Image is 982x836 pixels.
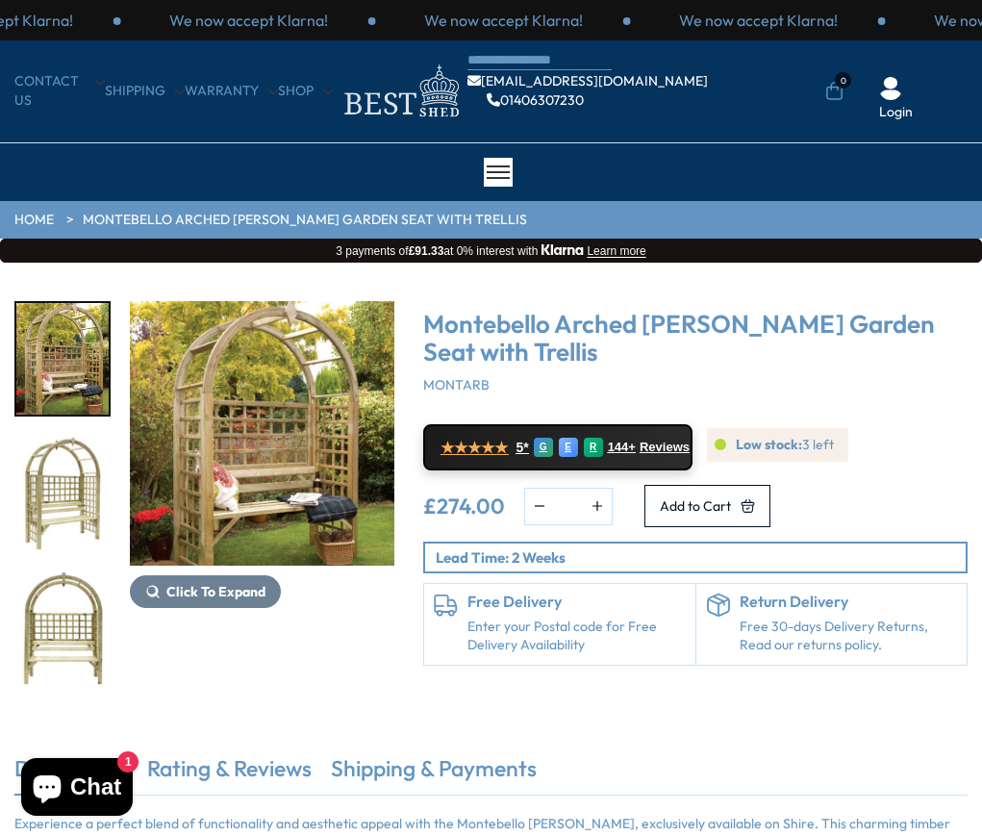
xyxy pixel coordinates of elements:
[14,436,111,551] div: 2 / 4
[825,82,844,101] a: 0
[679,10,838,31] p: We now accept Klarna!
[14,301,111,417] div: 1 / 4
[660,499,731,513] span: Add to Cart
[105,82,185,101] a: Shipping
[14,570,111,686] div: 3 / 4
[423,311,968,366] h3: Montebello Arched [PERSON_NAME] Garden Seat with Trellis
[608,440,636,455] span: 144+
[423,424,692,470] a: ★★★★★ 5* G E R 144+ Reviews
[467,594,685,611] h6: Free Delivery
[394,301,659,686] div: 2 / 4
[16,438,109,549] img: MONTARBCutOutImage_6a1dbe3e-c9e2-46f8-986f-19a658146507_200x200.jpg
[130,301,394,686] div: 1 / 4
[644,485,770,527] button: Add to Cart
[879,77,902,100] img: User Icon
[333,60,467,122] img: logo
[130,301,394,566] img: Montebello Arched Arbour Garden Seat with Trellis - Best Shed
[879,103,913,122] a: Login
[147,753,312,794] a: Rating & Reviews
[331,753,537,794] a: Shipping & Payments
[487,93,584,107] a: 01406307230
[14,211,54,230] a: HOME
[707,428,848,463] div: 3 left
[534,438,553,457] div: G
[121,10,376,31] div: 3 / 3
[424,10,583,31] p: We now accept Klarna!
[14,753,128,794] a: Description
[441,439,508,457] span: ★★★★★
[394,301,659,566] img: Montebello Arched Arbour Garden Seat with Trellis - Best Shed
[631,10,886,31] div: 2 / 3
[740,618,957,655] p: Free 30-days Delivery Returns, Read our returns policy.
[423,495,505,517] ins: £274.00
[584,438,603,457] div: R
[15,758,138,821] inbox-online-store-chat: Shopify online store chat
[740,594,957,611] h6: Return Delivery
[278,82,333,101] a: Shop
[436,547,966,568] p: Lead Time: 2 Weeks
[169,10,328,31] p: We now accept Klarna!
[166,583,265,600] span: Click To Expand
[376,10,631,31] div: 1 / 3
[736,436,802,455] b: Low stock:
[14,72,105,110] a: CONTACT US
[83,211,527,230] a: Montebello Arched [PERSON_NAME] Garden Seat with Trellis
[423,376,490,393] span: MONTARB
[835,72,851,89] span: 0
[467,618,685,655] a: Enter your Postal code for Free Delivery Availability
[16,303,109,415] img: MONTARBLifestyleImage_c25ef558-69ab-46d7-ac2c-265a0795fd63_200x200.jpg
[130,575,281,608] button: Click To Expand
[467,74,708,88] a: [EMAIL_ADDRESS][DOMAIN_NAME]
[185,82,278,101] a: Warranty
[16,572,109,684] img: Montebello_Arbour_2_-_MONTARB_200x200.jpg
[640,440,690,455] span: Reviews
[559,438,578,457] div: E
